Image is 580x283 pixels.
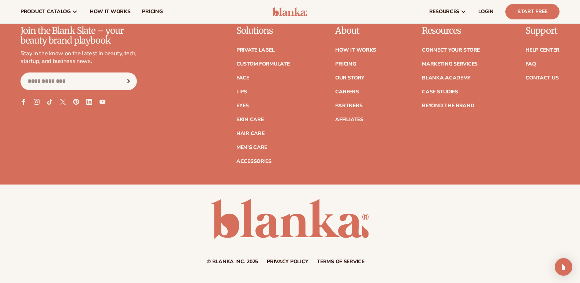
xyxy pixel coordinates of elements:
a: Affiliates [335,117,363,122]
a: Lips [236,89,247,94]
a: Blanka Academy [422,75,471,81]
a: Skin Care [236,117,263,122]
a: Face [236,75,249,81]
p: About [335,26,376,36]
div: Open Intercom Messenger [555,258,572,276]
a: Partners [335,103,362,108]
a: Eyes [236,103,249,108]
a: Custom formulate [236,62,290,67]
a: Our Story [335,75,364,81]
a: Contact Us [525,75,558,81]
a: Men's Care [236,145,267,150]
span: How It Works [90,9,131,15]
a: Pricing [335,62,356,67]
p: Solutions [236,26,290,36]
a: Start Free [505,4,560,19]
a: Hair Care [236,131,264,136]
a: Connect your store [422,48,480,53]
a: Accessories [236,159,272,164]
small: © Blanka Inc. 2025 [207,258,258,265]
span: pricing [142,9,162,15]
a: Careers [335,89,359,94]
span: product catalog [20,9,71,15]
span: LOGIN [478,9,494,15]
a: Beyond the brand [422,103,475,108]
a: FAQ [525,62,536,67]
p: Join the Blank Slate – your beauty brand playbook [20,26,137,45]
p: Stay in the know on the latest in beauty, tech, startup, and business news. [20,50,137,65]
button: Subscribe [120,72,136,90]
img: logo [273,7,307,16]
a: Marketing services [422,62,478,67]
span: resources [429,9,459,15]
p: Resources [422,26,480,36]
a: Case Studies [422,89,458,94]
a: How It Works [335,48,376,53]
a: Private label [236,48,274,53]
a: Terms of service [317,259,364,264]
a: Help Center [525,48,560,53]
a: Privacy policy [267,259,308,264]
p: Support [525,26,560,36]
